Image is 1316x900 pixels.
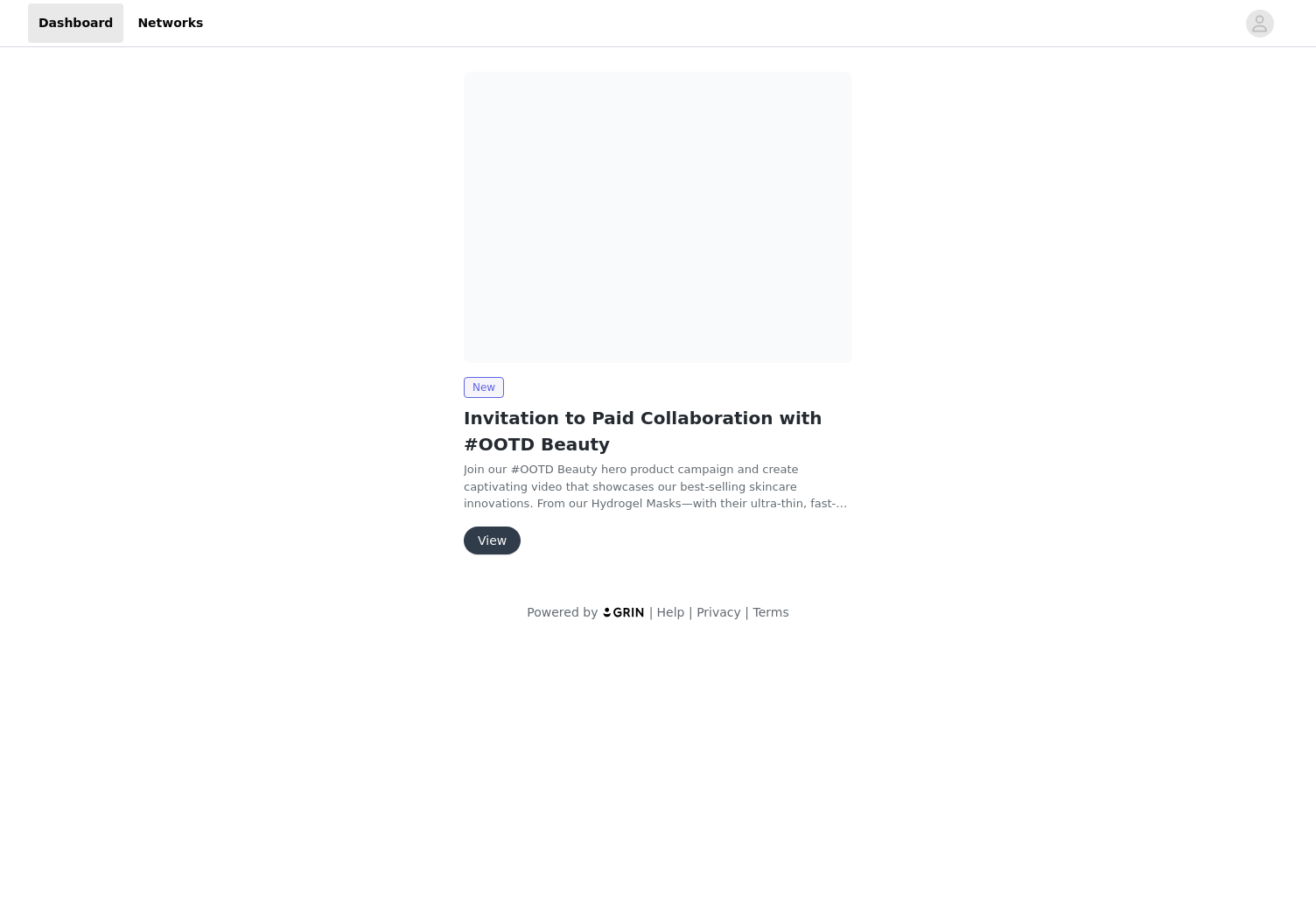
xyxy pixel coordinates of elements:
a: Networks [127,3,213,43]
img: OOTDBEAUTY [464,72,852,363]
div: avatar [1251,10,1268,38]
span: | [745,605,749,619]
a: Help [657,605,685,619]
a: Terms [752,605,788,619]
span: Powered by [527,605,598,619]
a: View [464,534,521,548]
button: View [464,527,521,555]
p: Join our #OOTD Beauty hero product campaign and create captivating video that showcases our best-... [464,461,852,513]
h2: Invitation to Paid Collaboration with #OOTD Beauty [464,405,852,457]
a: Dashboard [28,3,123,43]
span: New [464,377,504,398]
span: | [689,605,693,619]
a: Privacy [696,605,741,619]
span: | [649,605,654,619]
img: logo [602,606,646,617]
